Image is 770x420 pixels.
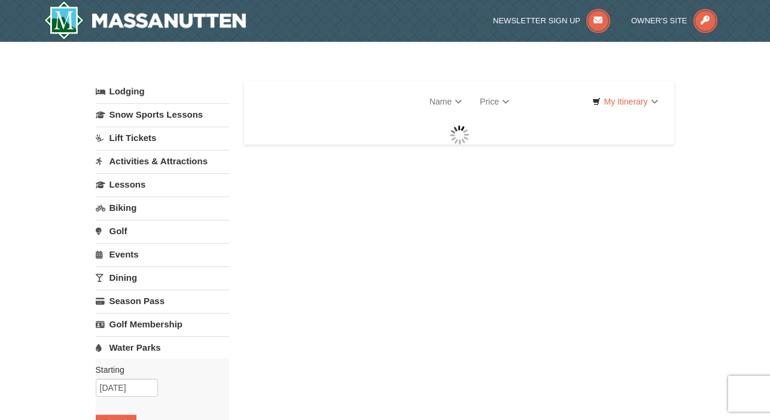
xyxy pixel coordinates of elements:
a: My Itinerary [585,93,665,111]
a: Activities & Attractions [96,150,229,172]
a: Golf [96,220,229,242]
a: Snow Sports Lessons [96,103,229,125]
a: Newsletter Sign Up [493,16,610,25]
label: Starting [96,364,220,376]
img: Massanutten Resort Logo [44,1,246,39]
span: Owner's Site [631,16,687,25]
a: Events [96,243,229,265]
span: Newsletter Sign Up [493,16,580,25]
a: Golf Membership [96,313,229,335]
a: Lift Tickets [96,127,229,149]
a: Lodging [96,81,229,102]
a: Price [471,90,518,114]
a: Season Pass [96,290,229,312]
a: Massanutten Resort [44,1,246,39]
a: Owner's Site [631,16,717,25]
a: Dining [96,266,229,289]
img: wait gif [450,125,469,145]
a: Biking [96,197,229,219]
a: Name [421,90,471,114]
a: Water Parks [96,336,229,358]
a: Lessons [96,173,229,195]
